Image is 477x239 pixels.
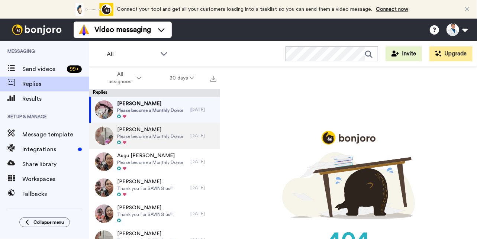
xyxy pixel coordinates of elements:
[117,230,174,238] span: [PERSON_NAME]
[95,178,113,197] img: 7a13113d-88fc-4da6-9e13-ff151b3e2fb9-thumb.jpg
[94,25,151,35] span: Video messaging
[9,25,65,35] img: bj-logo-header-white.svg
[117,152,183,159] span: Augu [PERSON_NAME]
[322,131,376,145] img: logo_full.png
[117,211,174,217] span: Thank you for SAVING us!!!
[155,71,209,85] button: 30 days
[67,65,82,73] div: 99 +
[19,217,70,227] button: Collapse menu
[95,126,113,145] img: 6b514d8f-b4c5-4e84-bb58-792d2e476cc0-thumb.jpg
[386,46,422,61] button: Invite
[376,7,409,12] a: Connect now
[22,130,89,139] span: Message template
[22,145,75,154] span: Integrations
[72,3,113,16] div: animation
[282,152,415,219] img: 404.png
[22,175,89,184] span: Workspaces
[190,185,216,191] div: [DATE]
[89,97,220,123] a: [PERSON_NAME]Please become a Monthly Donor[DATE]
[22,94,89,103] span: Results
[95,152,113,171] img: edeaf41a-41af-44de-a0b9-54a474c8b996-thumb.jpg
[22,65,64,74] span: Send videos
[117,178,174,185] span: [PERSON_NAME]
[190,211,216,217] div: [DATE]
[117,126,183,133] span: [PERSON_NAME]
[33,219,64,225] span: Collapse menu
[78,24,90,36] img: vm-color.svg
[89,123,220,149] a: [PERSON_NAME]Please become a Monthly Donor[DATE]
[117,185,174,191] span: Thank you for SAVING us!!!
[208,72,219,84] button: Export all results that match these filters now.
[22,160,89,169] span: Share library
[190,159,216,165] div: [DATE]
[117,100,183,107] span: [PERSON_NAME]
[89,201,220,227] a: [PERSON_NAME]Thank you for SAVING us!!![DATE]
[117,204,174,211] span: [PERSON_NAME]
[190,107,216,113] div: [DATE]
[105,71,135,85] span: All assignees
[190,133,216,139] div: [DATE]
[89,89,220,97] div: Replies
[117,133,183,139] span: Please become a Monthly Donor
[429,46,473,61] button: Upgrade
[91,68,155,88] button: All assignees
[117,107,183,113] span: Please become a Monthly Donor
[89,149,220,175] a: Augu [PERSON_NAME]Please become a Monthly Donor[DATE]
[117,7,373,12] span: Connect your tool and get all your customers loading into a tasklist so you can send them a video...
[107,50,157,59] span: All
[22,80,89,88] span: Replies
[95,204,113,223] img: bd8ce5d7-1126-4de8-9fbc-d3f2637f37ce-thumb.jpg
[89,175,220,201] a: [PERSON_NAME]Thank you for SAVING us!!![DATE]
[117,159,183,165] span: Please become a Monthly Donor
[210,76,216,82] img: export.svg
[95,100,113,119] img: 8b9a8cb7-f808-41ee-a1c3-ee2b964e4cea-thumb.jpg
[22,190,89,198] span: Fallbacks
